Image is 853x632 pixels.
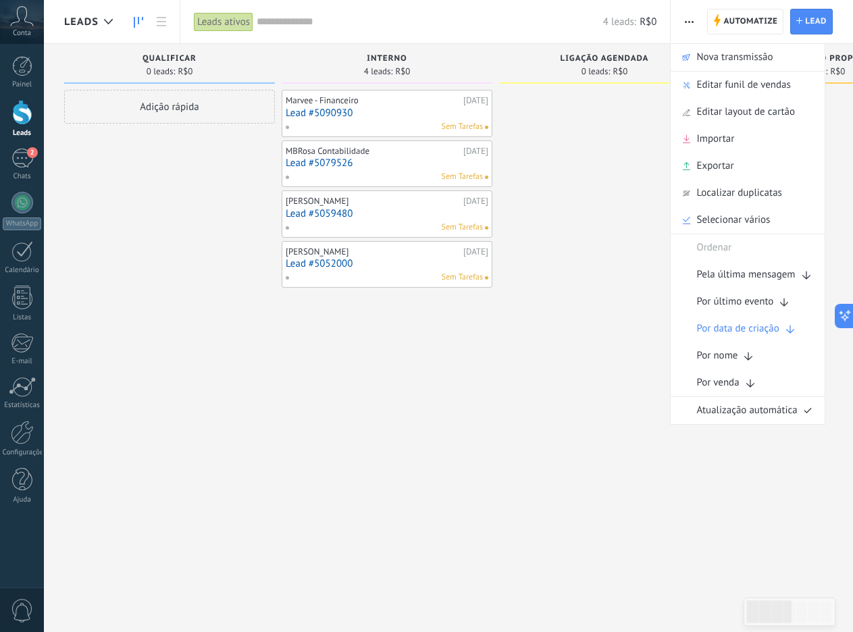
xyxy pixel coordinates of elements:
[696,261,795,288] span: Pela última mensagem
[288,54,486,65] div: Interno
[13,29,31,38] span: Conta
[561,54,649,63] span: Ligação agendada
[640,16,656,28] span: R$0
[790,9,833,34] a: Lead
[485,176,488,179] span: Nenhuma tarefa atribuída
[485,276,488,280] span: Nenhuma tarefa atribuída
[27,147,38,158] span: 2
[463,146,488,157] div: [DATE]
[463,196,488,207] div: [DATE]
[286,246,460,257] div: [PERSON_NAME]
[64,16,99,28] span: Leads
[696,369,739,396] span: Por venda
[696,99,795,126] span: Editar layout de cartão
[150,9,173,35] a: Lista
[286,157,488,169] a: Lead #5079526
[286,208,488,219] a: Lead #5059480
[3,217,41,230] div: WhatsApp
[3,448,42,457] div: Configurações
[3,496,42,504] div: Ajuda
[696,207,770,234] span: Selecionar vários
[442,171,483,183] span: Sem Tarefas
[286,258,488,269] a: Lead #5052000
[506,54,703,65] div: Ligação agendada
[3,313,42,322] div: Listas
[364,68,393,76] span: 4 leads:
[805,9,827,34] span: Lead
[723,9,777,34] span: Automatize
[147,68,176,76] span: 0 leads:
[3,129,42,138] div: Leads
[64,90,275,124] div: Adição rápida
[696,153,733,180] span: Exportar
[194,12,253,32] div: Leads ativos
[3,266,42,275] div: Calendário
[3,172,42,181] div: Chats
[3,80,42,89] div: Painel
[696,342,738,369] span: Por nome
[696,397,797,424] span: Atualização automática
[696,72,790,99] span: Editar funil de vendas
[696,315,779,342] span: Por data de criação
[143,54,197,63] span: Qualificar
[696,126,734,153] span: Importar
[367,54,407,63] span: Interno
[463,95,488,106] div: [DATE]
[442,121,483,133] span: Sem Tarefas
[286,107,488,119] a: Lead #5090930
[395,68,410,76] span: R$0
[485,226,488,230] span: Nenhuma tarefa atribuída
[696,288,773,315] span: Por último evento
[830,68,845,76] span: R$0
[286,196,460,207] div: [PERSON_NAME]
[286,95,460,106] div: Marvee - Financeiro
[442,271,483,284] span: Sem Tarefas
[3,357,42,366] div: E-mail
[442,221,483,234] span: Sem Tarefas
[679,9,699,34] button: Mais
[71,54,268,65] div: Qualificar
[178,68,192,76] span: R$0
[696,180,781,207] span: Localizar duplicatas
[485,126,488,129] span: Nenhuma tarefa atribuída
[696,44,773,71] span: Nova transmissão
[581,68,611,76] span: 0 leads:
[463,246,488,257] div: [DATE]
[613,68,627,76] span: R$0
[696,234,731,261] span: Ordenar
[127,9,150,35] a: Leads
[603,16,636,28] span: 4 leads:
[286,146,460,157] div: MBRosa Contabilidade
[3,401,42,410] div: Estatísticas
[707,9,783,34] a: Automatize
